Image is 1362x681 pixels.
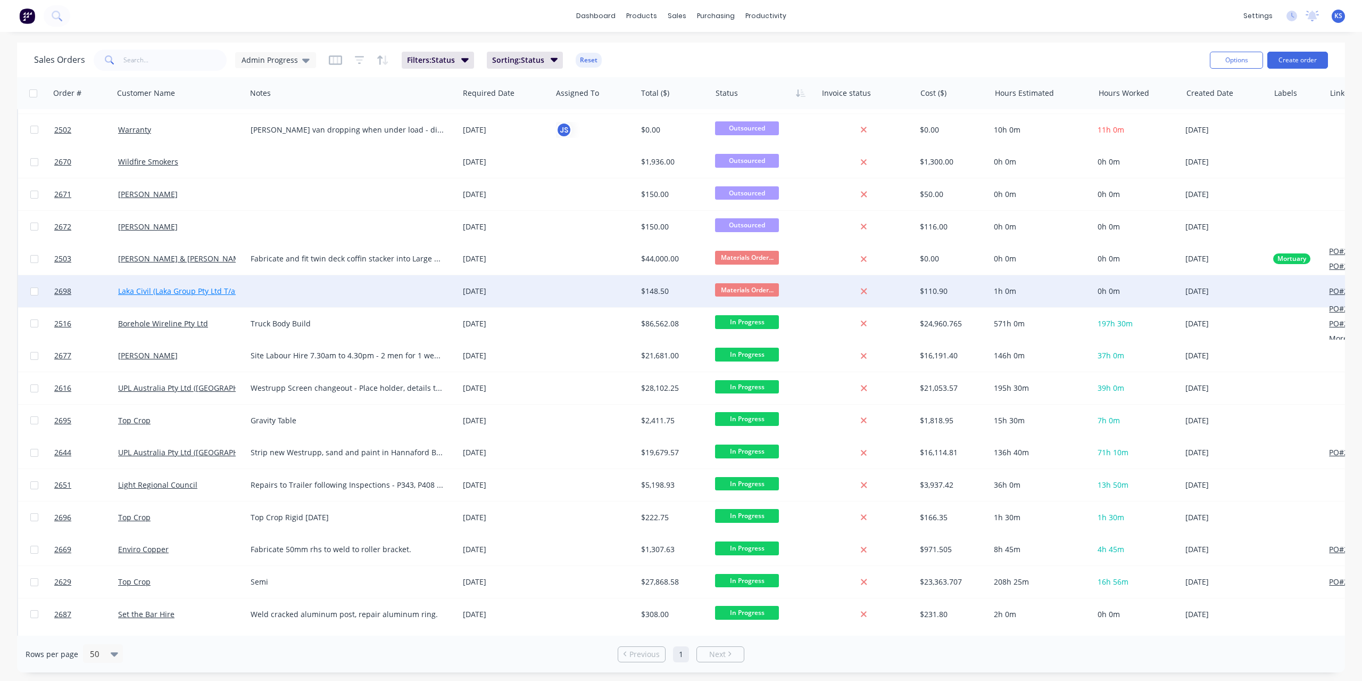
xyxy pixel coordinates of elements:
div: 8h 45m [994,544,1084,555]
div: $971.505 [920,544,982,555]
span: 2516 [54,318,71,329]
div: [DATE] [1185,286,1265,297]
a: 2687 [54,598,118,630]
div: $0.00 [641,125,703,135]
div: [DATE] [463,609,547,620]
a: 2516 [54,308,118,340]
span: Previous [629,649,660,660]
span: 11h 0m [1098,125,1124,135]
div: $3,937.42 [920,480,982,490]
div: $148.50 [641,286,703,297]
div: $16,114.81 [920,447,982,458]
a: 2698 [54,275,118,307]
button: PO#2721 [1329,303,1361,314]
div: $308.00 [641,609,703,620]
div: 136h 40m [994,447,1084,458]
span: 39h 0m [1098,383,1124,393]
span: 1h 30m [1098,512,1124,522]
div: [DATE] [463,544,547,555]
div: [DATE] [463,157,547,167]
div: Total ($) [641,88,669,99]
input: Search... [123,50,227,71]
span: 2502 [54,125,71,135]
button: PO#2728 [1329,544,1361,555]
div: $1,818.95 [920,415,982,426]
a: Warranty [118,125,151,135]
button: Filters:Status [402,52,474,69]
a: Top Crop [118,577,151,587]
a: 2503 [54,243,118,275]
div: [DATE] [463,286,547,297]
div: $0.00 [920,253,982,264]
div: [PERSON_NAME] van dropping when under load - diagnose, remove actuators to be sent away for repai... [251,125,444,135]
div: $21,053.57 [920,383,982,393]
span: In Progress [715,445,779,458]
div: [DATE] [1185,577,1265,587]
button: Options [1210,52,1263,69]
div: Order # [53,88,81,99]
div: Notes [250,88,271,99]
div: Repairs to Trailer following Inspections - P343, P408 & P387 [251,480,444,490]
a: 2671 [54,178,118,210]
div: 0h 0m [994,221,1084,232]
div: $116.00 [920,221,982,232]
a: Previous page [618,649,665,660]
span: 2677 [54,350,71,361]
div: 195h 30m [994,383,1084,393]
div: [DATE] [463,125,547,135]
span: In Progress [715,606,779,619]
div: Fabricate and fit twin deck coffin stacker into Large electric Ford Van. [251,253,444,264]
div: [DATE] [1185,318,1265,329]
img: Factory [19,8,35,24]
div: $1,300.00 [920,157,982,167]
div: [DATE] [1185,350,1265,361]
div: [DATE] [1185,157,1265,167]
div: Status [716,88,738,99]
div: Weld cracked aluminum post, repair aluminum ring. [251,609,444,620]
a: Wildfire Smokers [118,157,178,167]
div: [DATE] [1185,609,1265,620]
div: 15h 30m [994,415,1084,426]
a: Next page [697,649,744,660]
div: $21,681.00 [641,350,703,361]
div: 1h 30m [994,512,1084,523]
div: [DATE] [463,577,547,587]
button: PO#2734 [1329,286,1361,297]
span: 197h 30m [1098,318,1133,329]
div: Labels [1274,88,1297,99]
div: $27,868.58 [641,577,703,587]
span: 2616 [54,383,71,393]
span: Outsourced [715,121,779,135]
div: products [621,8,662,24]
a: 2672 [54,211,118,243]
div: $19,679.57 [641,447,703,458]
div: Strip new Westrupp, sand and paint in Hannaford Blue (using 2 Pack paint) No allowance made to re... [251,447,444,458]
div: 571h 0m [994,318,1084,329]
div: $16,191.40 [920,350,982,361]
div: 1h 0m [994,286,1084,297]
span: 7h 0m [1098,415,1120,425]
div: 0h 0m [994,253,1084,264]
span: 2503 [54,253,71,264]
span: Admin Progress [242,54,298,65]
div: $50.00 [920,189,982,200]
div: Site Labour Hire 7.30am to 4.30pm - 2 men for 1 week (Basic Hand Tools only). [251,350,444,361]
span: 4h 45m [1098,544,1124,554]
div: 0h 0m [994,189,1084,200]
span: 2671 [54,189,71,200]
a: 2502 [54,114,118,146]
a: Set the Bar Hire [118,609,175,619]
span: 2672 [54,221,71,232]
span: In Progress [715,380,779,393]
div: Hours Estimated [995,88,1054,99]
div: $0.00 [920,125,982,135]
span: 0h 0m [1098,286,1120,296]
a: 2669 [54,534,118,565]
div: [DATE] [463,447,547,458]
a: 2695 [54,405,118,437]
a: Page 1 is your current page [673,646,689,662]
a: 2670 [54,146,118,178]
div: 0h 0m [994,157,1084,167]
span: In Progress [715,541,779,555]
div: [DATE] [1185,512,1265,523]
